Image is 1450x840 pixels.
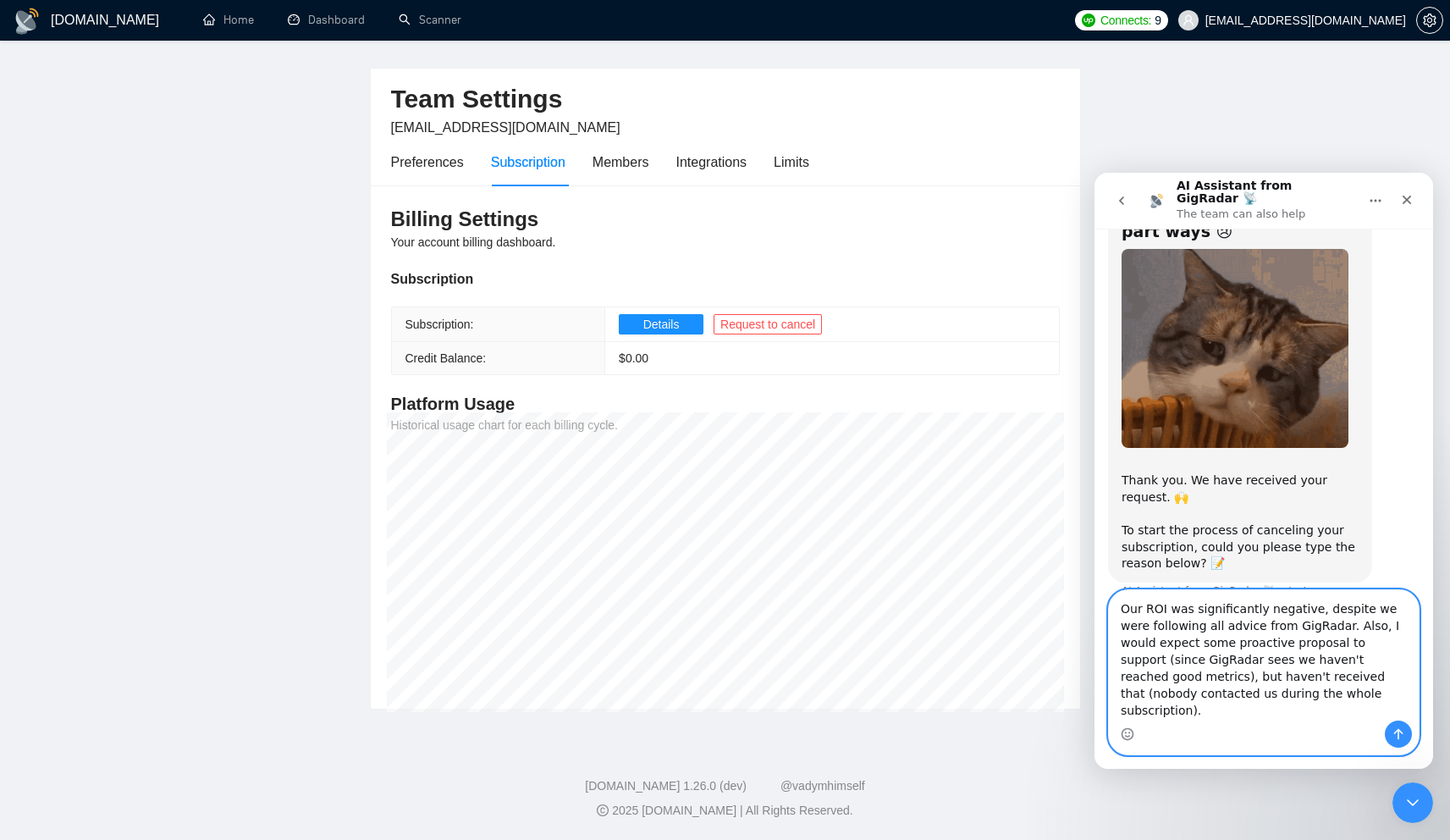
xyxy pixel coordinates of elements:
[203,13,254,27] a: homeHome
[1155,11,1161,30] span: 9
[676,152,747,173] div: Integrations
[1082,14,1095,27] img: upwork-logo.png
[1417,14,1442,27] span: setting
[643,315,680,334] span: Details
[585,779,747,793] a: [DOMAIN_NAME] 1.26.0 (dev)
[597,804,609,816] span: copyright
[714,314,822,334] button: Request to cancel
[399,13,461,27] a: searchScanner
[1100,11,1151,30] span: Connects:
[720,315,815,334] span: Request to cancel
[391,268,1060,290] div: Subscription
[391,392,1060,416] h4: Platform Usage
[391,152,464,173] div: Preferences
[1392,782,1433,823] iframe: Intercom live chat
[1416,7,1443,34] button: setting
[1183,14,1194,26] span: user
[391,82,1060,117] h2: Team Settings
[619,314,703,334] button: Details
[288,13,365,27] a: dashboardDashboard
[619,351,648,365] span: $ 0.00
[14,8,41,35] img: logo
[391,120,620,135] span: [EMAIL_ADDRESS][DOMAIN_NAME]
[1094,173,1433,769] iframe: Intercom live chat
[1416,14,1443,27] a: setting
[405,351,487,365] span: Credit Balance:
[14,802,1436,820] div: 2025 [DOMAIN_NAME] | All Rights Reserved.
[774,152,809,173] div: Limits
[780,779,865,793] a: @vadymhimself
[405,318,474,331] span: Subscription:
[391,206,1060,233] h3: Billing Settings
[593,152,649,173] div: Members
[391,235,556,249] span: Your account billing dashboard.
[491,152,565,173] div: Subscription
